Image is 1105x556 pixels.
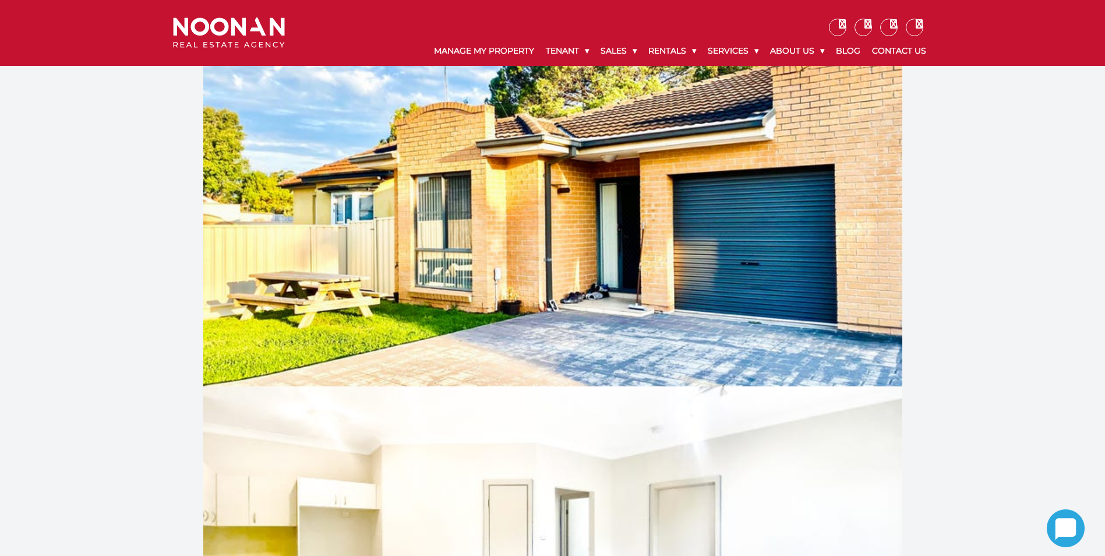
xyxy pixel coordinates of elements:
a: Blog [830,36,866,66]
a: Services [702,36,764,66]
a: Tenant [540,36,595,66]
a: About Us [764,36,830,66]
a: Manage My Property [428,36,540,66]
a: Rentals [642,36,702,66]
a: Contact Us [866,36,932,66]
a: Sales [595,36,642,66]
img: Noonan Real Estate Agency [173,17,285,48]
